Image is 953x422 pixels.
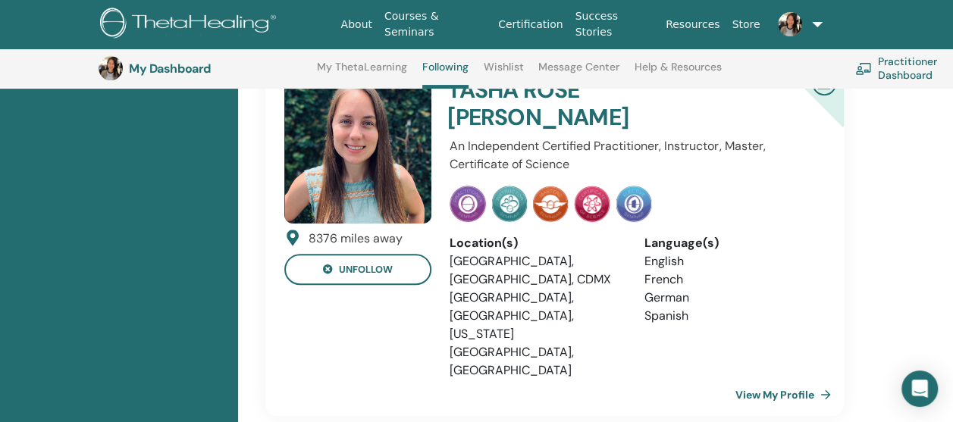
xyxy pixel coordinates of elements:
[317,61,407,85] a: My ThetaLearning
[284,77,431,224] img: default.jpg
[99,56,123,80] img: default.jpg
[450,252,621,289] li: [GEOGRAPHIC_DATA], [GEOGRAPHIC_DATA], CDMX
[855,62,872,74] img: chalkboard-teacher.svg
[309,230,403,248] div: 8376 miles away
[334,11,378,39] a: About
[450,137,816,173] p: An Independent Certified Practitioner, Instructor, Master, Certificate of Science
[450,234,621,252] div: Location(s)
[644,289,816,307] li: German
[644,252,816,270] li: English
[447,77,753,131] h4: TASHA ROSE [PERSON_NAME]
[778,12,802,36] img: default.jpg
[901,370,938,407] div: Open Intercom Messenger
[735,380,837,410] a: View My Profile
[644,270,816,289] li: French
[644,234,816,252] div: Language(s)
[569,2,659,46] a: Success Stories
[660,11,726,39] a: Resources
[644,307,816,325] li: Spanish
[726,11,766,39] a: Store
[284,254,431,285] button: unfollow
[100,8,281,42] img: logo.png
[635,61,722,85] a: Help & Resources
[538,61,619,85] a: Message Center
[492,11,569,39] a: Certification
[378,2,492,46] a: Courses & Seminars
[450,289,621,343] li: [GEOGRAPHIC_DATA], [GEOGRAPHIC_DATA], [US_STATE]
[422,61,469,89] a: Following
[450,343,621,380] li: [GEOGRAPHIC_DATA], [GEOGRAPHIC_DATA]
[129,61,281,76] h3: My Dashboard
[484,61,524,85] a: Wishlist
